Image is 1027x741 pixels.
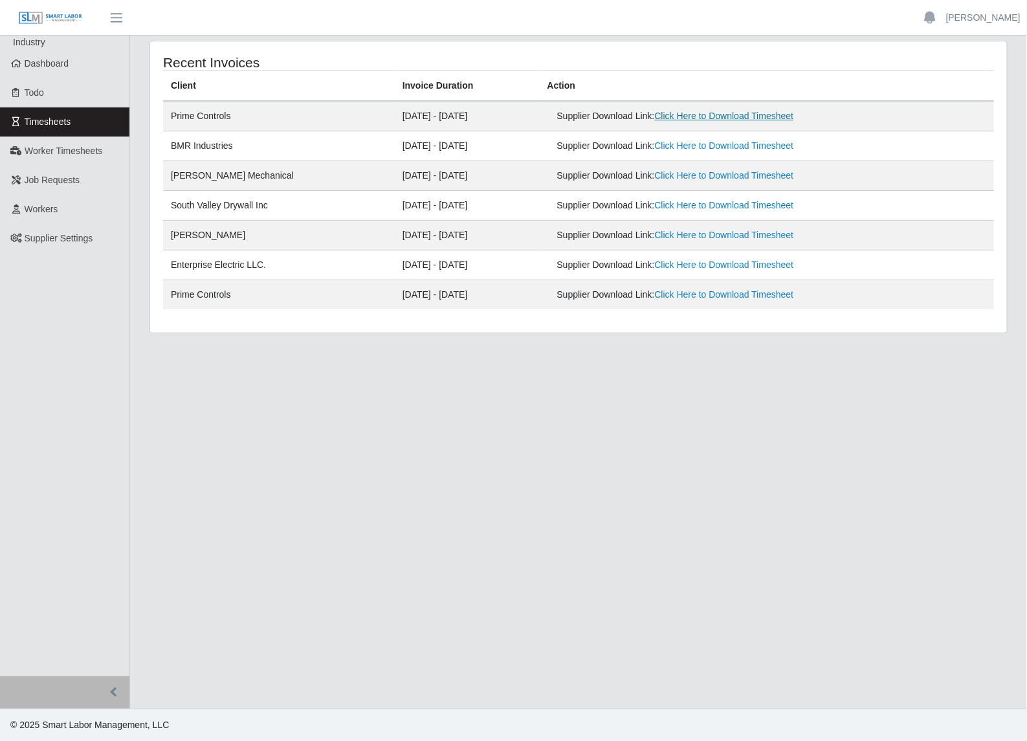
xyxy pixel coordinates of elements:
[163,161,395,191] td: [PERSON_NAME] Mechanical
[395,161,540,191] td: [DATE] - [DATE]
[25,146,102,156] span: Worker Timesheets
[557,139,830,153] div: Supplier Download Link:
[395,71,540,102] th: Invoice Duration
[163,131,395,161] td: BMR Industries
[163,71,395,102] th: Client
[655,200,794,210] a: Click Here to Download Timesheet
[946,11,1021,25] a: [PERSON_NAME]
[655,111,794,121] a: Click Here to Download Timesheet
[163,54,498,71] h4: Recent Invoices
[25,233,93,243] span: Supplier Settings
[557,288,830,302] div: Supplier Download Link:
[25,204,58,214] span: Workers
[655,170,794,181] a: Click Here to Download Timesheet
[655,140,794,151] a: Click Here to Download Timesheet
[25,58,69,69] span: Dashboard
[10,720,169,730] span: © 2025 Smart Labor Management, LLC
[557,109,830,123] div: Supplier Download Link:
[395,221,540,250] td: [DATE] - [DATE]
[655,289,794,300] a: Click Here to Download Timesheet
[25,175,80,185] span: Job Requests
[25,87,44,98] span: Todo
[557,199,830,212] div: Supplier Download Link:
[13,37,45,47] span: Industry
[655,230,794,240] a: Click Here to Download Timesheet
[163,191,395,221] td: South Valley Drywall Inc
[163,101,395,131] td: Prime Controls
[163,250,395,280] td: Enterprise Electric LLC.
[163,221,395,250] td: [PERSON_NAME]
[395,250,540,280] td: [DATE] - [DATE]
[395,280,540,310] td: [DATE] - [DATE]
[163,280,395,310] td: Prime Controls
[18,11,83,25] img: SLM Logo
[557,228,830,242] div: Supplier Download Link:
[395,191,540,221] td: [DATE] - [DATE]
[557,169,830,182] div: Supplier Download Link:
[395,101,540,131] td: [DATE] - [DATE]
[395,131,540,161] td: [DATE] - [DATE]
[25,116,71,127] span: Timesheets
[557,258,830,272] div: Supplier Download Link:
[655,260,794,270] a: Click Here to Download Timesheet
[540,71,994,102] th: Action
